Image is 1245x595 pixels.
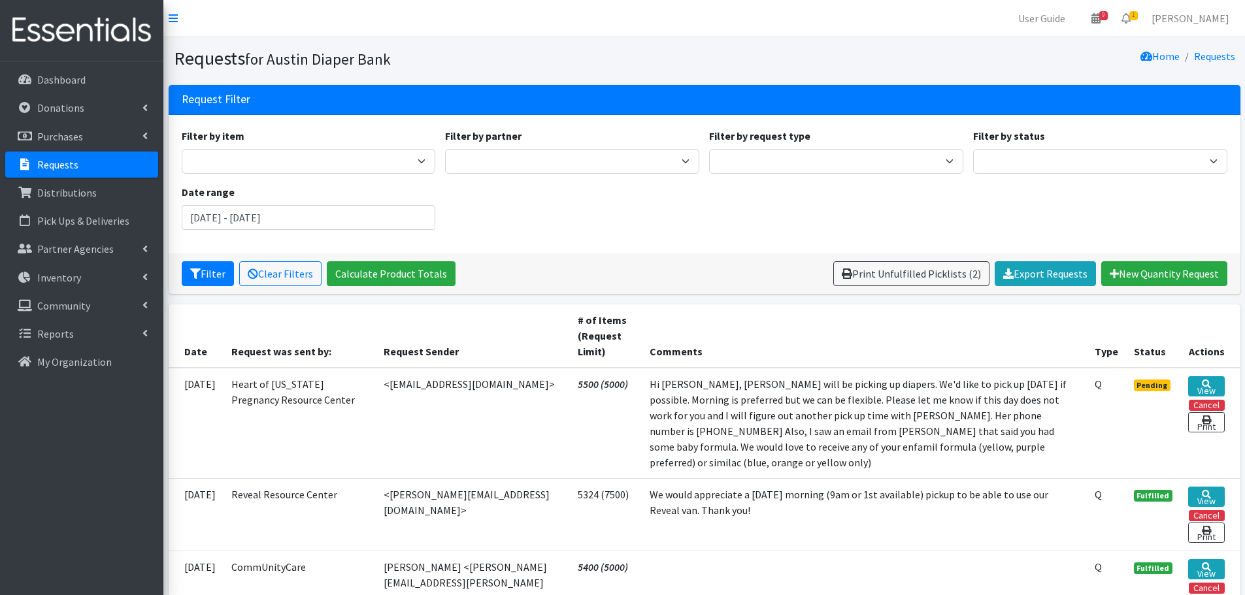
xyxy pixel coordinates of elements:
p: Dashboard [37,73,86,86]
a: Requests [1194,50,1235,63]
abbr: Quantity [1095,560,1102,573]
p: Requests [37,158,78,171]
a: Donations [5,95,158,121]
a: 1 [1111,5,1141,31]
td: Reveal Resource Center [224,478,376,551]
h1: Requests [174,47,700,70]
a: View [1188,487,1224,507]
a: Reports [5,321,158,347]
button: Filter [182,261,234,286]
a: [PERSON_NAME] [1141,5,1240,31]
label: Filter by request type [709,128,810,144]
span: Fulfilled [1134,562,1173,574]
th: Date [169,304,224,368]
span: 1 [1129,11,1138,20]
input: January 1, 2011 - December 31, 2011 [182,205,436,230]
a: Calculate Product Totals [327,261,456,286]
th: Type [1087,304,1126,368]
a: View [1188,559,1224,579]
a: Requests [5,152,158,178]
a: New Quantity Request [1101,261,1227,286]
span: 9 [1099,11,1108,20]
p: Partner Agencies [37,242,114,255]
a: View [1188,376,1224,396]
p: Inventory [37,271,81,284]
a: Print Unfulfilled Picklists (2) [833,261,989,286]
h3: Request Filter [182,93,250,106]
a: Print [1188,412,1224,432]
td: We would appreciate a [DATE] morning (9am or 1st available) pickup to be able to use our Reveal v... [642,478,1087,551]
a: Export Requests [995,261,1096,286]
a: Home [1140,50,1180,63]
p: Reports [37,327,74,340]
span: Pending [1134,379,1171,391]
a: Print [1188,523,1224,543]
abbr: Quantity [1095,488,1102,501]
td: [DATE] [169,368,224,479]
td: <[EMAIL_ADDRESS][DOMAIN_NAME]> [376,368,571,479]
a: My Organization [5,349,158,375]
td: 5324 (7500) [570,478,642,551]
a: Distributions [5,180,158,206]
a: User Guide [1008,5,1076,31]
td: [DATE] [169,478,224,551]
a: Pick Ups & Deliveries [5,208,158,234]
label: Filter by item [182,128,244,144]
td: 5500 (5000) [570,368,642,479]
td: Heart of [US_STATE] Pregnancy Resource Center [224,368,376,479]
p: Donations [37,101,84,114]
th: Request Sender [376,304,571,368]
a: Clear Filters [239,261,322,286]
p: Purchases [37,130,83,143]
label: Filter by status [973,128,1045,144]
th: Status [1126,304,1181,368]
small: for Austin Diaper Bank [245,50,391,69]
a: Community [5,293,158,319]
a: 9 [1081,5,1111,31]
p: My Organization [37,355,112,368]
th: Request was sent by: [224,304,376,368]
button: Cancel [1189,510,1225,521]
label: Filter by partner [445,128,522,144]
p: Distributions [37,186,97,199]
a: Purchases [5,123,158,150]
a: Partner Agencies [5,236,158,262]
button: Cancel [1189,583,1225,594]
label: Date range [182,184,235,200]
abbr: Quantity [1095,378,1102,391]
th: Actions [1180,304,1240,368]
a: Inventory [5,265,158,291]
img: HumanEssentials [5,8,158,52]
th: Comments [642,304,1087,368]
span: Fulfilled [1134,490,1173,502]
a: Dashboard [5,67,158,93]
button: Cancel [1189,400,1225,411]
td: <[PERSON_NAME][EMAIL_ADDRESS][DOMAIN_NAME]> [376,478,571,551]
th: # of Items (Request Limit) [570,304,642,368]
p: Pick Ups & Deliveries [37,214,129,227]
p: Community [37,299,90,312]
td: Hi [PERSON_NAME], [PERSON_NAME] will be picking up diapers. We'd like to pick up [DATE] if possib... [642,368,1087,479]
